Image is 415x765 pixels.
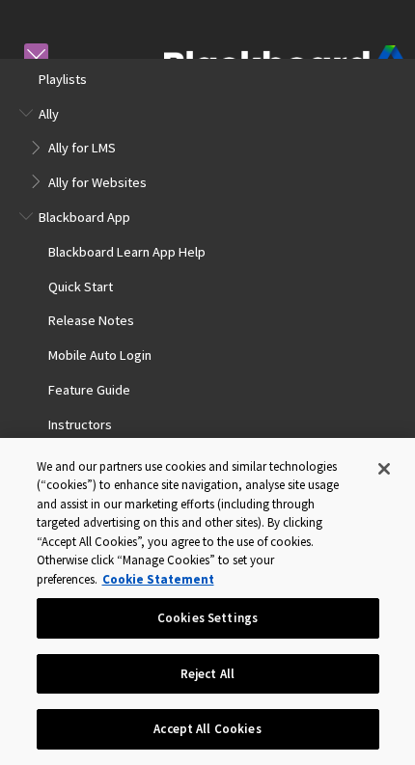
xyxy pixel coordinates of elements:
[19,100,396,197] nav: Book outline for Anthology Ally Help
[363,448,405,490] button: Close
[48,135,116,157] span: Ally for LMS
[48,169,147,191] span: Ally for Websites
[19,66,396,94] nav: Book outline for Playlists
[48,308,134,330] span: Release Notes
[39,100,59,123] span: Ally
[39,66,87,88] span: Playlists
[164,45,405,101] img: Blackboard by Anthology
[48,342,152,364] span: Mobile Auto Login
[37,598,379,639] button: Cookies Settings
[39,204,130,226] span: Blackboard App
[48,238,206,260] span: Blackboard Learn App Help
[37,457,361,589] div: We and our partners use cookies and similar technologies (“cookies”) to enhance site navigation, ...
[48,376,130,398] span: Feature Guide
[37,709,379,750] button: Accept All Cookies
[48,411,112,433] span: Instructors
[37,654,379,695] button: Reject All
[48,273,113,295] span: Quick Start
[102,571,214,587] a: More information about your privacy, opens in a new tab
